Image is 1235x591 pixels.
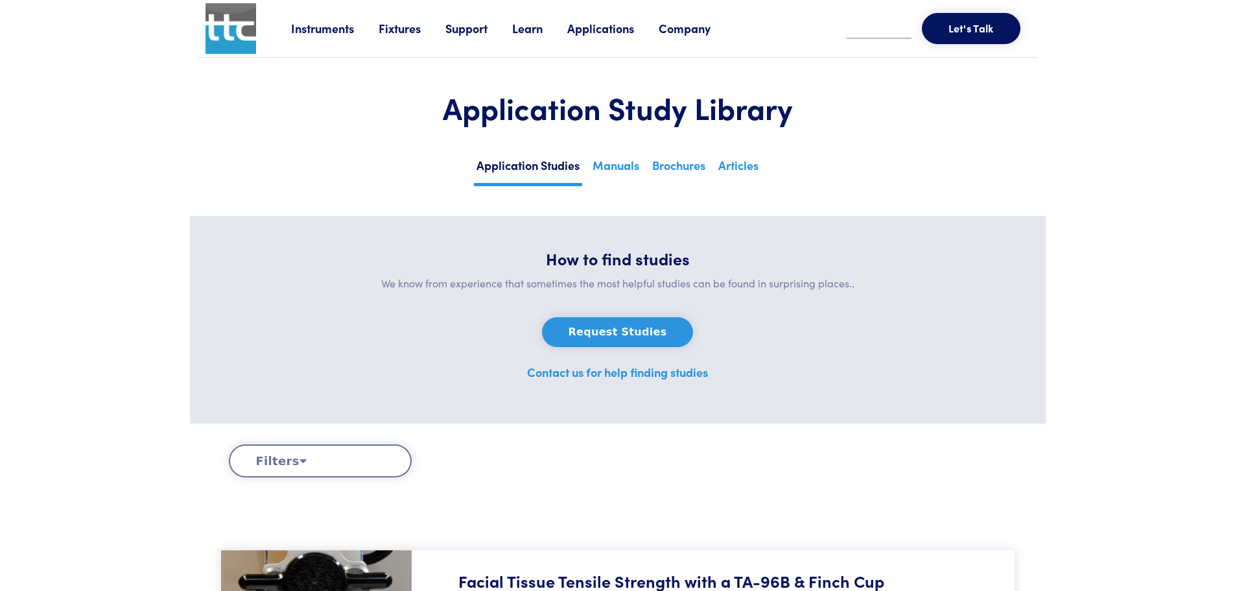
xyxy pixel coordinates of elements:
button: Filters [229,444,412,477]
p: We know from experience that sometimes the most helpful studies can be found in surprising places.. [221,275,1015,292]
h1: Application Study Library [229,89,1007,127]
h5: How to find studies [221,247,1015,270]
a: Application Studies [474,154,582,186]
a: Contact us for help finding studies [527,364,708,380]
button: Request Studies [542,317,694,347]
a: Applications [567,20,659,36]
a: Articles [716,154,761,183]
a: Learn [512,20,567,36]
a: Manuals [590,154,642,183]
a: Company [659,20,735,36]
a: Brochures [650,154,708,183]
button: Let's Talk [922,13,1020,44]
img: ttc_logo_1x1_v1.0.png [206,3,256,54]
a: Instruments [291,20,379,36]
a: Support [445,20,512,36]
a: Fixtures [379,20,445,36]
